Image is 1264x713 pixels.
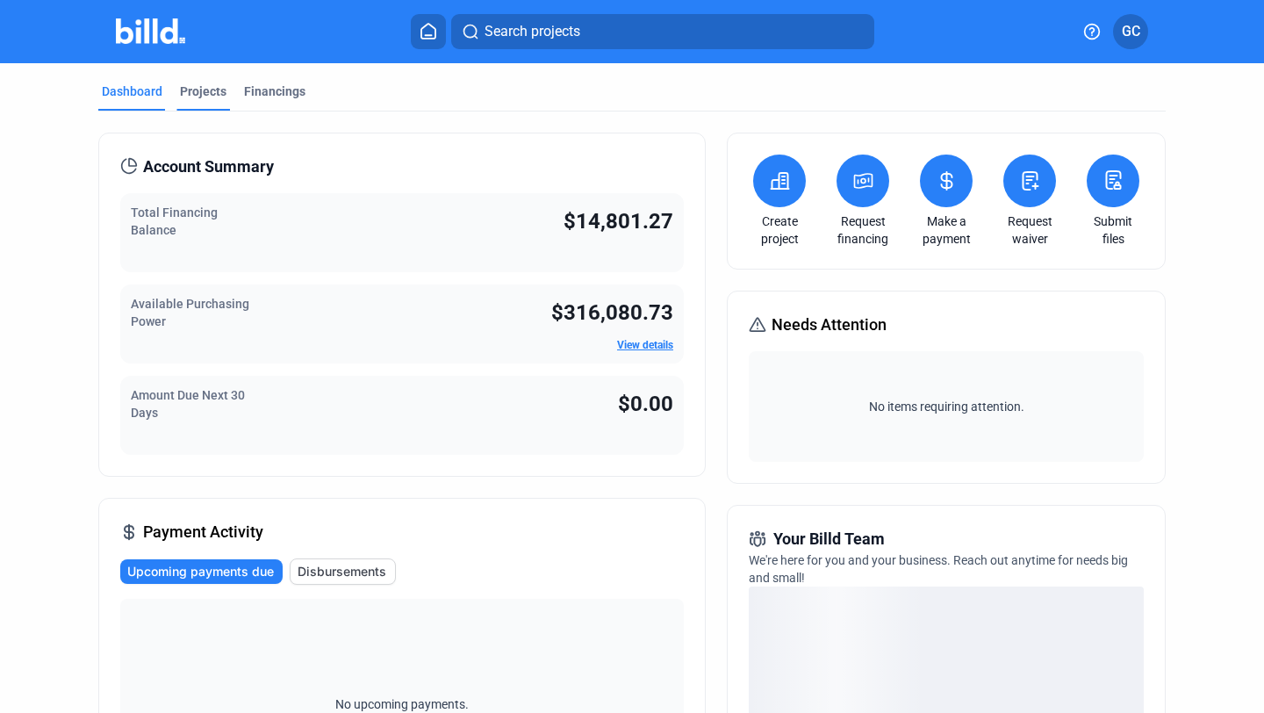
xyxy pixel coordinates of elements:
span: Total Financing Balance [131,205,218,237]
button: Search projects [451,14,874,49]
div: Dashboard [102,83,162,100]
span: $316,080.73 [551,300,673,325]
img: Billd Company Logo [116,18,185,44]
a: Request waiver [999,212,1060,248]
span: Disbursements [298,563,386,580]
a: Request financing [832,212,894,248]
span: $0.00 [618,392,673,416]
span: $14,801.27 [564,209,673,234]
span: No upcoming payments. [324,695,480,713]
span: Account Summary [143,155,274,179]
span: Search projects [485,21,580,42]
span: Payment Activity [143,520,263,544]
button: GC [1113,14,1148,49]
span: Upcoming payments due [127,563,274,580]
button: Disbursements [290,558,396,585]
span: GC [1122,21,1140,42]
button: Upcoming payments due [120,559,283,584]
span: We're here for you and your business. Reach out anytime for needs big and small! [749,553,1128,585]
div: Projects [180,83,226,100]
span: Amount Due Next 30 Days [131,388,245,420]
span: Available Purchasing Power [131,297,249,328]
a: Submit files [1082,212,1144,248]
a: View details [617,339,673,351]
span: No items requiring attention. [756,398,1137,415]
a: Make a payment [916,212,977,248]
div: Financings [244,83,305,100]
a: Create project [749,212,810,248]
span: Your Billd Team [773,527,885,551]
span: Needs Attention [772,313,887,337]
